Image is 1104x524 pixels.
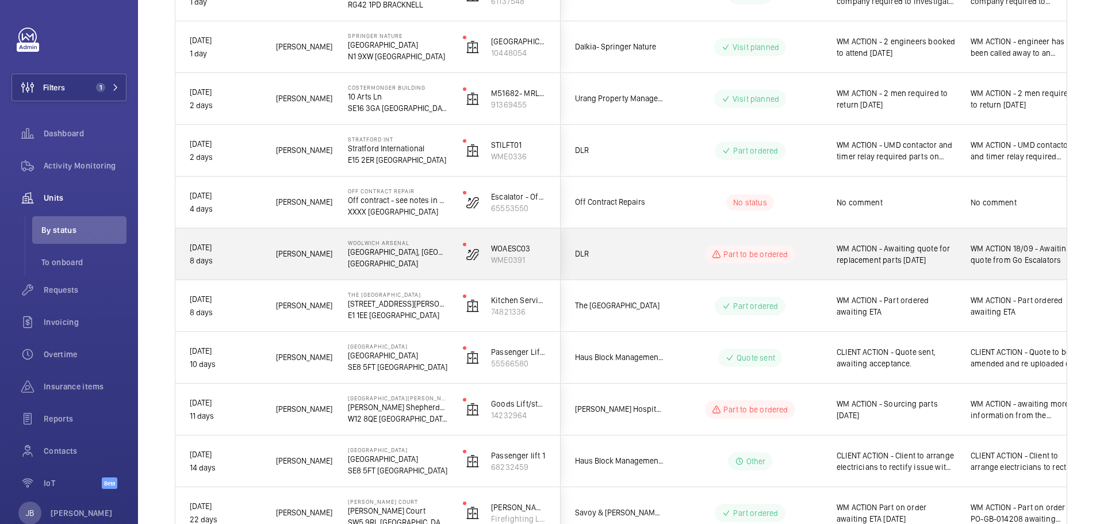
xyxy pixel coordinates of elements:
p: [GEOGRAPHIC_DATA] [348,343,448,350]
span: [PERSON_NAME] [276,403,333,416]
p: WOAESC03 [491,243,546,254]
div: Press SPACE to select this row. [561,177,1090,228]
span: WM ACTION - 2 men required to return [DATE] [971,87,1076,110]
span: [PERSON_NAME] [276,144,333,157]
p: Woolwich Arsenal [348,239,448,246]
span: Filters [43,82,65,93]
p: [GEOGRAPHIC_DATA] [348,350,448,361]
p: Part ordered [733,507,778,519]
p: 8 days [190,254,261,267]
span: DLR [575,247,664,261]
img: elevator.svg [466,92,480,106]
img: elevator.svg [466,40,480,54]
p: 11 days [190,410,261,423]
span: CLIENT ACTION - Client to arrange electricians to rectify issue with incoming power. [971,450,1076,473]
p: 4 days [190,202,261,216]
span: WM ACTION 18/09 - Awaiting quote from Go Escalators [971,243,1076,266]
span: Invoicing [44,316,126,328]
p: WME0391 [491,254,546,266]
p: Off Contract Repair [348,188,448,194]
div: Press SPACE to select this row. [561,21,1090,73]
p: Passenger lift 1 [491,450,546,461]
p: [GEOGRAPHIC_DATA] [348,453,448,465]
p: 14232964 [491,410,546,421]
p: [DATE] [190,293,261,306]
p: 10 Arts Ln [348,91,448,102]
span: Urang Property Management Ltd- The Exchange [575,92,664,105]
div: Press SPACE to select this row. [561,125,1090,177]
span: CLIENT ACTION - Client to arrange electricians to rectify issue with incoming power. [837,450,956,473]
p: 2 days [190,151,261,164]
span: Off Contract Repairs [575,196,664,209]
span: Haus Block Management - [PERSON_NAME] [575,351,664,364]
p: [DATE] [190,241,261,254]
p: Costermonger Building [348,84,448,91]
p: [PERSON_NAME] Shepherds [PERSON_NAME], [348,401,448,413]
p: [GEOGRAPHIC_DATA] [348,446,448,453]
p: SE8 5FT [GEOGRAPHIC_DATA] [348,361,448,373]
span: Overtime [44,349,126,360]
img: escalator.svg [466,196,480,209]
p: Part to be ordered [723,404,788,415]
div: Press SPACE to select this row. [561,73,1090,125]
p: W12 8QE [GEOGRAPHIC_DATA] [348,413,448,424]
p: E1 1EE [GEOGRAPHIC_DATA] [348,309,448,321]
span: WM ACTION - Sourcing parts [DATE] [837,398,956,421]
span: CLIENT ACTION - Quote to be amended and re uploaded on Dwellant. Quote sent, awaiting acceptance. [971,346,1076,369]
span: WM ACTION - engineer has been called away to an emergency reorganising date for 2 man attendance.... [971,36,1076,59]
p: Visit planned [733,93,779,105]
p: 91369455 [491,99,546,110]
p: E15 2ER [GEOGRAPHIC_DATA] [348,154,448,166]
p: [GEOGRAPHIC_DATA] South Passenger Lift (5FLR) [491,36,546,47]
p: No status [733,197,767,208]
span: [PERSON_NAME] [276,351,333,364]
p: WME0336 [491,151,546,162]
span: No comment [837,197,956,208]
p: 74821336 [491,306,546,318]
p: XXXX [GEOGRAPHIC_DATA] [348,206,448,217]
p: Quote sent [737,352,775,364]
span: WM ACTION - UMD contactor and timer relay required parts on order [837,139,956,162]
img: escalator.svg [466,247,480,261]
span: Reports [44,413,126,424]
div: Press SPACE to select this row. [561,280,1090,332]
img: elevator.svg [466,351,480,365]
span: IoT [44,477,102,489]
span: Requests [44,284,126,296]
span: [PERSON_NAME] [276,40,333,53]
p: M51682- MRL Passenger Lift Flats 1-2 [491,87,546,99]
img: elevator.svg [466,506,480,520]
span: To onboard [41,257,126,268]
div: Press SPACE to select this row. [175,125,561,177]
p: [GEOGRAPHIC_DATA] [348,39,448,51]
div: Press SPACE to select this row. [561,228,1090,280]
p: Kitchen Service Lift [491,294,546,306]
p: [GEOGRAPHIC_DATA][PERSON_NAME][PERSON_NAME] [348,395,448,401]
p: SE16 3GA [GEOGRAPHIC_DATA] [348,102,448,114]
p: [PERSON_NAME] Court [348,498,448,505]
p: Springer Nature [348,32,448,39]
span: The [GEOGRAPHIC_DATA] [575,299,664,312]
p: [STREET_ADDRESS][PERSON_NAME] [348,298,448,309]
span: Dalkia- Springer Nature [575,40,664,53]
p: [GEOGRAPHIC_DATA] [348,258,448,269]
div: Press SPACE to select this row. [175,332,561,384]
p: Part ordered [733,145,778,156]
p: Escalator - Off Contract [491,191,546,202]
p: 14 days [190,461,261,475]
span: WM ACTION - awaiting more information from the engineer [DATE] WM ACTION - Sourcing parts [DATE] [971,398,1076,421]
span: No comment [971,197,1076,208]
p: [DATE] [190,345,261,358]
p: Part ordered [733,300,778,312]
span: [PERSON_NAME] [276,92,333,105]
span: DLR [575,144,664,157]
p: [DATE] [190,448,261,461]
p: [DATE] [190,396,261,410]
p: Stratford int [348,136,448,143]
span: 1 [96,83,105,92]
span: Savoy & [PERSON_NAME] Court [575,506,664,519]
div: Press SPACE to select this row. [175,21,561,73]
p: 68232459 [491,461,546,473]
button: Filters1 [11,74,126,101]
p: 10 days [190,358,261,371]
